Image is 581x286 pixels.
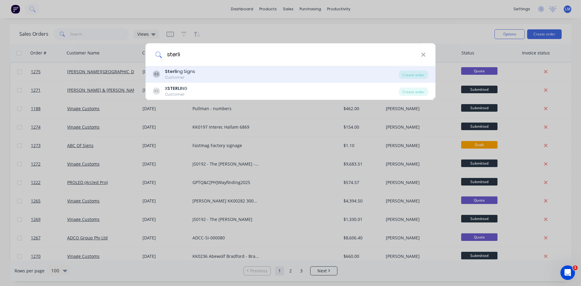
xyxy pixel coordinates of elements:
div: SS [153,71,160,78]
div: Customer [165,92,187,97]
input: Enter a customer name to create a new order... [162,43,421,66]
b: Sterli [165,68,177,74]
span: 1 [573,265,578,270]
div: Create order [399,87,428,96]
iframe: Intercom live chat [560,265,575,280]
div: X NG [165,85,187,92]
div: XS [153,87,160,95]
div: Customer [165,75,195,80]
div: ng Signs [165,68,195,75]
div: Create order [399,71,428,79]
b: STERLI [167,85,181,91]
